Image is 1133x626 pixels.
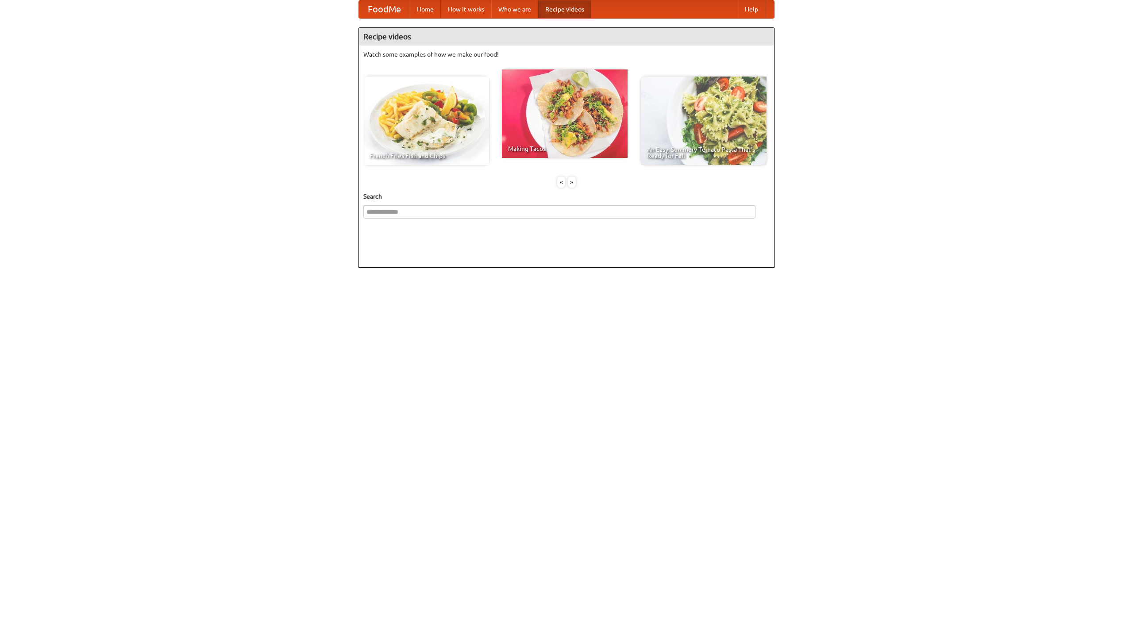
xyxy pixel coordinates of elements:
[363,192,770,201] h5: Search
[410,0,441,18] a: Home
[359,28,774,46] h4: Recipe videos
[557,177,565,188] div: «
[568,177,576,188] div: »
[370,153,483,159] span: French Fries Fish and Chips
[441,0,491,18] a: How it works
[502,69,628,158] a: Making Tacos
[491,0,538,18] a: Who we are
[508,146,621,152] span: Making Tacos
[538,0,591,18] a: Recipe videos
[738,0,765,18] a: Help
[647,146,760,159] span: An Easy, Summery Tomato Pasta That's Ready for Fall
[363,77,489,165] a: French Fries Fish and Chips
[641,77,767,165] a: An Easy, Summery Tomato Pasta That's Ready for Fall
[363,50,770,59] p: Watch some examples of how we make our food!
[359,0,410,18] a: FoodMe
